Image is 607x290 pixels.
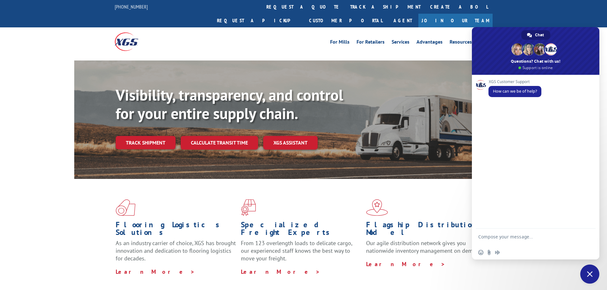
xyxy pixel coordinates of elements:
span: Chat [535,30,544,40]
h1: Flagship Distribution Model [366,221,487,239]
a: Learn More > [366,260,445,268]
span: XGS Customer Support [488,80,541,84]
span: Audio message [495,250,500,255]
h1: Flooring Logistics Solutions [116,221,236,239]
div: Chat [521,30,550,40]
h1: Specialized Freight Experts [241,221,361,239]
a: XGS ASSISTANT [263,136,318,150]
a: Customer Portal [304,14,387,27]
img: xgs-icon-flagship-distribution-model-red [366,199,388,216]
span: How can we be of help? [493,88,537,94]
a: Advantages [416,39,443,46]
span: Send a file [487,250,492,255]
a: Learn More > [241,268,320,275]
a: Calculate transit time [181,136,258,150]
b: Visibility, transparency, and control for your entire supply chain. [116,85,343,123]
a: Learn More > [116,268,195,275]
a: [PHONE_NUMBER] [115,4,148,10]
a: Resources [450,39,472,46]
a: Request a pickup [212,14,304,27]
span: Insert an emoji [478,250,483,255]
div: Close chat [580,265,599,284]
span: Our agile distribution network gives you nationwide inventory management on demand. [366,239,483,254]
img: xgs-icon-focused-on-flooring-red [241,199,256,216]
img: xgs-icon-total-supply-chain-intelligence-red [116,199,135,216]
a: Track shipment [116,136,176,149]
a: Services [392,39,409,46]
a: For Mills [330,39,350,46]
textarea: Compose your message... [478,234,579,245]
a: For Retailers [357,39,385,46]
a: Join Our Team [418,14,493,27]
a: Agent [387,14,418,27]
p: From 123 overlength loads to delicate cargo, our experienced staff knows the best way to move you... [241,239,361,268]
span: As an industry carrier of choice, XGS has brought innovation and dedication to flooring logistics... [116,239,236,262]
